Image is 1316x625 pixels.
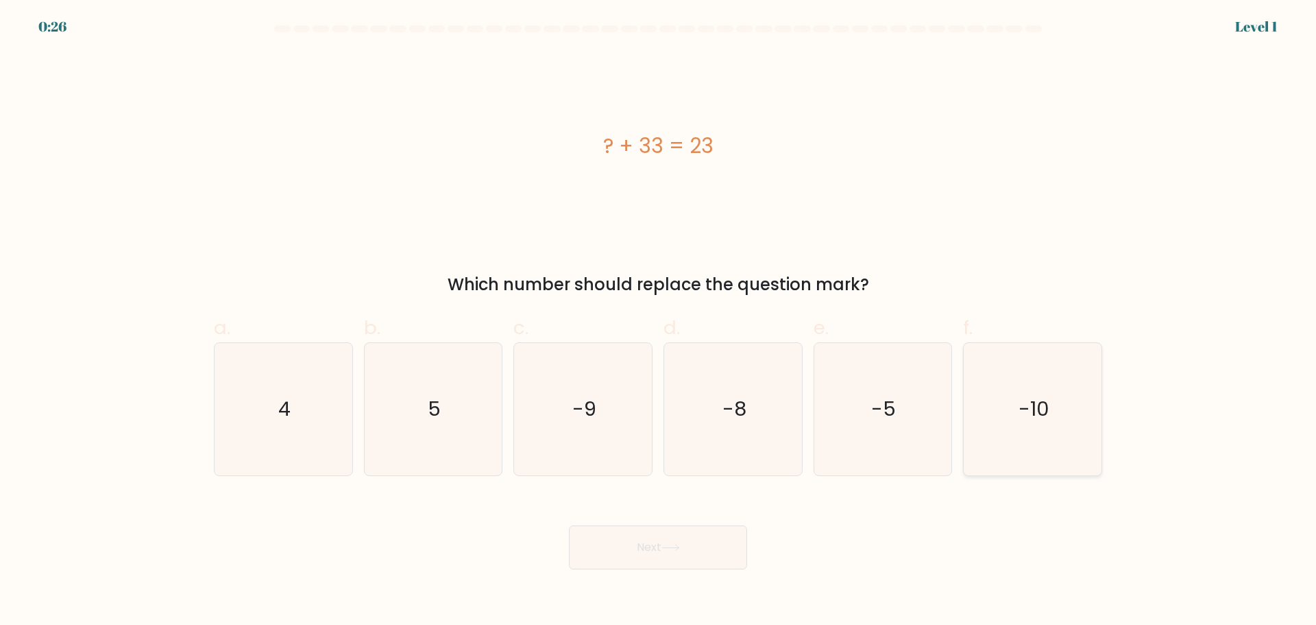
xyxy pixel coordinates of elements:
[872,395,897,423] text: -5
[722,395,746,423] text: -8
[1235,16,1278,37] div: Level 1
[572,395,596,423] text: -9
[214,130,1102,161] div: ? + 33 = 23
[38,16,66,37] div: 0:26
[214,314,230,341] span: a.
[963,314,973,341] span: f.
[569,526,747,569] button: Next
[513,314,528,341] span: c.
[663,314,680,341] span: d.
[814,314,829,341] span: e.
[278,395,291,423] text: 4
[1019,395,1049,423] text: -10
[364,314,380,341] span: b.
[428,395,441,423] text: 5
[222,272,1094,297] div: Which number should replace the question mark?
